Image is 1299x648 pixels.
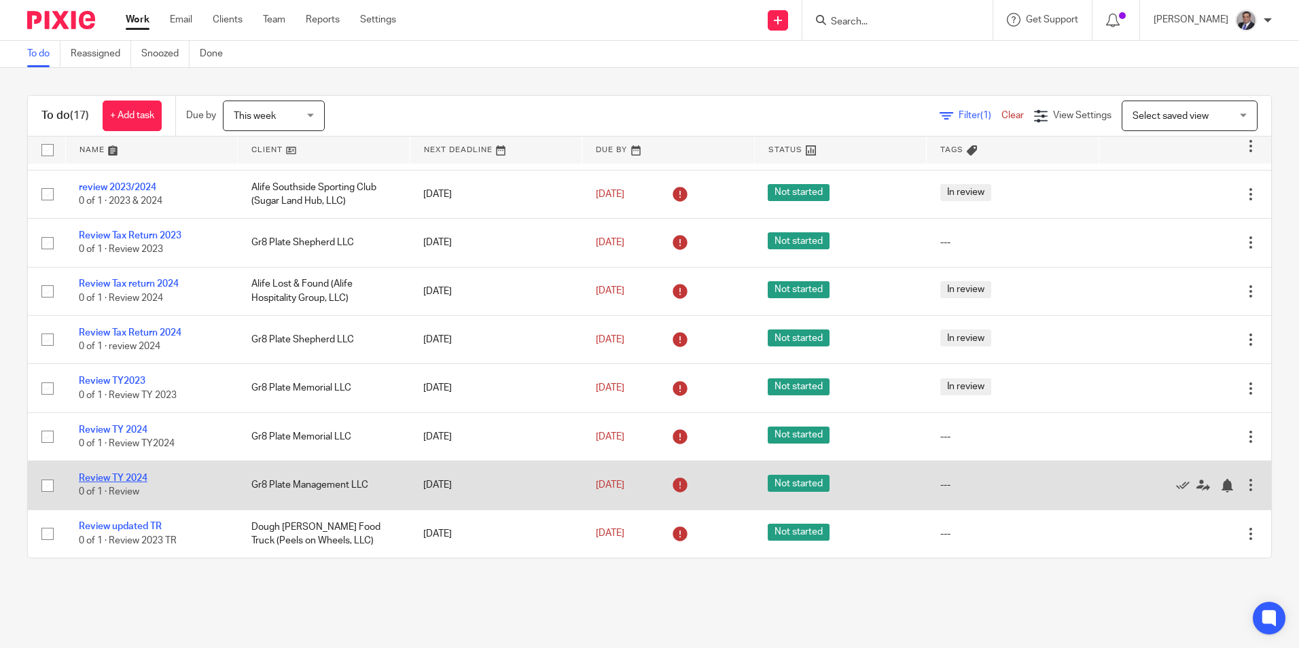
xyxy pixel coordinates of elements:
[1176,478,1196,492] a: Mark as done
[1235,10,1257,31] img: thumbnail_IMG_0720.jpg
[596,190,624,199] span: [DATE]
[79,293,163,303] span: 0 of 1 · Review 2024
[959,111,1001,120] span: Filter
[830,16,952,29] input: Search
[596,238,624,247] span: [DATE]
[940,281,991,298] span: In review
[410,316,582,364] td: [DATE]
[768,378,830,395] span: Not started
[768,329,830,346] span: Not started
[238,461,410,509] td: Gr8 Plate Management LLC
[79,279,179,289] a: Review Tax return 2024
[27,41,60,67] a: To do
[238,364,410,412] td: Gr8 Plate Memorial LLC
[596,335,624,344] span: [DATE]
[1154,13,1228,26] p: [PERSON_NAME]
[186,109,216,122] p: Due by
[79,183,156,192] a: review 2023/2024
[238,267,410,315] td: Alife Lost & Found (Alife Hospitality Group, LLC)
[79,522,162,531] a: Review updated TR
[238,412,410,461] td: Gr8 Plate Memorial LLC
[768,524,830,541] span: Not started
[79,245,163,255] span: 0 of 1 · Review 2023
[41,109,89,123] h1: To do
[596,529,624,539] span: [DATE]
[940,236,1086,249] div: ---
[596,287,624,296] span: [DATE]
[596,432,624,442] span: [DATE]
[940,184,991,201] span: In review
[79,536,177,545] span: 0 of 1 · Review 2023 TR
[410,509,582,558] td: [DATE]
[213,13,243,26] a: Clients
[1001,111,1024,120] a: Clear
[170,13,192,26] a: Email
[79,488,139,497] span: 0 of 1 · Review
[234,111,276,121] span: This week
[79,391,177,400] span: 0 of 1 · Review TY 2023
[103,101,162,131] a: + Add task
[768,184,830,201] span: Not started
[238,219,410,267] td: Gr8 Plate Shepherd LLC
[79,231,181,240] a: Review Tax Return 2023
[263,13,285,26] a: Team
[410,412,582,461] td: [DATE]
[940,146,963,154] span: Tags
[79,473,147,483] a: Review TY 2024
[410,219,582,267] td: [DATE]
[940,378,991,395] span: In review
[1053,111,1111,120] span: View Settings
[1133,111,1209,121] span: Select saved view
[596,383,624,393] span: [DATE]
[596,480,624,490] span: [DATE]
[768,232,830,249] span: Not started
[238,509,410,558] td: Dough [PERSON_NAME] Food Truck (Peels on Wheels, LLC)
[768,475,830,492] span: Not started
[940,478,1086,492] div: ---
[768,427,830,444] span: Not started
[768,281,830,298] span: Not started
[940,329,991,346] span: In review
[410,170,582,218] td: [DATE]
[940,527,1086,541] div: ---
[410,461,582,509] td: [DATE]
[79,376,145,386] a: Review TY2023
[79,196,162,206] span: 0 of 1 · 2023 & 2024
[410,267,582,315] td: [DATE]
[79,425,147,435] a: Review TY 2024
[79,342,160,351] span: 0 of 1 · review 2024
[200,41,233,67] a: Done
[980,111,991,120] span: (1)
[27,11,95,29] img: Pixie
[360,13,396,26] a: Settings
[238,170,410,218] td: Alife Southside Sporting Club (Sugar Land Hub, LLC)
[410,364,582,412] td: [DATE]
[238,316,410,364] td: Gr8 Plate Shepherd LLC
[1026,15,1078,24] span: Get Support
[70,110,89,121] span: (17)
[126,13,149,26] a: Work
[79,439,175,448] span: 0 of 1 · Review TY2024
[79,328,181,338] a: Review Tax Return 2024
[71,41,131,67] a: Reassigned
[141,41,190,67] a: Snoozed
[306,13,340,26] a: Reports
[940,430,1086,444] div: ---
